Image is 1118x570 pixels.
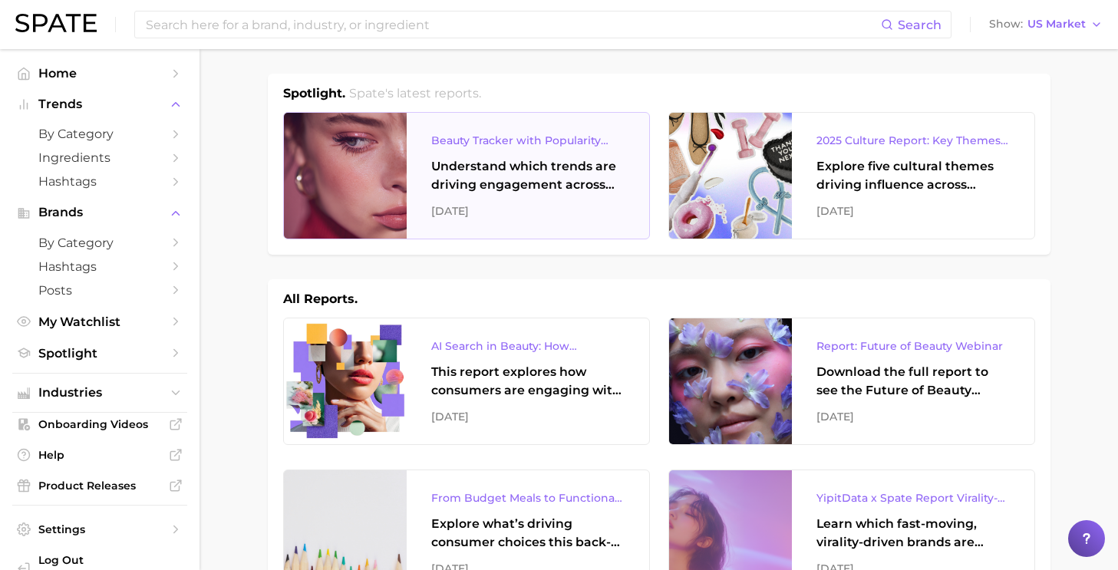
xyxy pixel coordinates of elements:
[668,318,1035,445] a: Report: Future of Beauty WebinarDownload the full report to see the Future of Beauty trends we un...
[12,518,187,541] a: Settings
[668,112,1035,239] a: 2025 Culture Report: Key Themes That Are Shaping Consumer DemandExplore five cultural themes driv...
[816,157,1010,194] div: Explore five cultural themes driving influence across beauty, food, and pop culture.
[431,515,625,552] div: Explore what’s driving consumer choices this back-to-school season From budget-friendly meals to ...
[816,337,1010,355] div: Report: Future of Beauty Webinar
[431,337,625,355] div: AI Search in Beauty: How Consumers Are Using ChatGPT vs. Google Search
[38,553,175,567] span: Log Out
[144,12,881,38] input: Search here for a brand, industry, or ingredient
[989,20,1023,28] span: Show
[816,515,1010,552] div: Learn which fast-moving, virality-driven brands are leading the pack, the risks of viral growth, ...
[12,170,187,193] a: Hashtags
[431,489,625,507] div: From Budget Meals to Functional Snacks: Food & Beverage Trends Shaping Consumer Behavior This Sch...
[1027,20,1086,28] span: US Market
[431,363,625,400] div: This report explores how consumers are engaging with AI-powered search tools — and what it means ...
[12,146,187,170] a: Ingredients
[816,131,1010,150] div: 2025 Culture Report: Key Themes That Are Shaping Consumer Demand
[12,310,187,334] a: My Watchlist
[12,93,187,116] button: Trends
[38,522,161,536] span: Settings
[38,479,161,493] span: Product Releases
[283,290,358,308] h1: All Reports.
[38,315,161,329] span: My Watchlist
[816,363,1010,400] div: Download the full report to see the Future of Beauty trends we unpacked during the webinar.
[283,318,650,445] a: AI Search in Beauty: How Consumers Are Using ChatGPT vs. Google SearchThis report explores how co...
[431,407,625,426] div: [DATE]
[38,206,161,219] span: Brands
[12,201,187,224] button: Brands
[12,413,187,436] a: Onboarding Videos
[38,448,161,462] span: Help
[12,231,187,255] a: by Category
[15,14,97,32] img: SPATE
[38,417,161,431] span: Onboarding Videos
[283,84,345,103] h1: Spotlight.
[283,112,650,239] a: Beauty Tracker with Popularity IndexUnderstand which trends are driving engagement across platfor...
[38,97,161,111] span: Trends
[431,202,625,220] div: [DATE]
[816,202,1010,220] div: [DATE]
[12,381,187,404] button: Industries
[12,122,187,146] a: by Category
[431,131,625,150] div: Beauty Tracker with Popularity Index
[898,18,942,32] span: Search
[12,278,187,302] a: Posts
[816,407,1010,426] div: [DATE]
[38,66,161,81] span: Home
[816,489,1010,507] div: YipitData x Spate Report Virality-Driven Brands Are Taking a Slice of the Beauty Pie
[349,84,481,103] h2: Spate's latest reports.
[38,236,161,250] span: by Category
[38,174,161,189] span: Hashtags
[38,386,161,400] span: Industries
[12,443,187,466] a: Help
[985,15,1106,35] button: ShowUS Market
[38,127,161,141] span: by Category
[12,255,187,278] a: Hashtags
[12,474,187,497] a: Product Releases
[38,283,161,298] span: Posts
[12,61,187,85] a: Home
[38,346,161,361] span: Spotlight
[12,341,187,365] a: Spotlight
[38,259,161,274] span: Hashtags
[38,150,161,165] span: Ingredients
[431,157,625,194] div: Understand which trends are driving engagement across platforms in the skin, hair, makeup, and fr...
